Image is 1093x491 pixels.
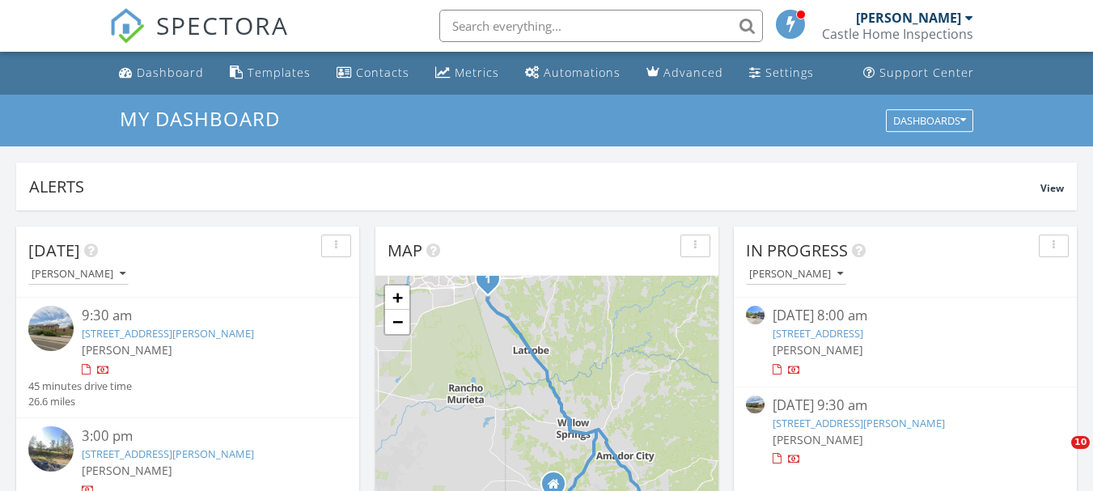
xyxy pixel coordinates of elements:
[893,115,966,126] div: Dashboards
[773,326,863,341] a: [STREET_ADDRESS]
[746,264,846,286] button: [PERSON_NAME]
[746,306,1065,378] a: [DATE] 8:00 am [STREET_ADDRESS] [PERSON_NAME]
[488,278,498,288] div: 8236 Ryland Dr, El Dorado Hills, CA 95762
[640,58,730,88] a: Advanced
[248,65,311,80] div: Templates
[439,10,763,42] input: Search everything...
[455,65,499,80] div: Metrics
[485,274,491,286] i: 1
[120,105,280,132] span: My Dashboard
[746,396,1065,468] a: [DATE] 9:30 am [STREET_ADDRESS][PERSON_NAME] [PERSON_NAME]
[28,264,129,286] button: [PERSON_NAME]
[137,65,204,80] div: Dashboard
[746,396,765,414] img: streetview
[109,22,289,56] a: SPECTORA
[330,58,416,88] a: Contacts
[1040,181,1064,195] span: View
[388,239,422,261] span: Map
[28,306,347,409] a: 9:30 am [STREET_ADDRESS][PERSON_NAME] [PERSON_NAME] 45 minutes drive time 26.6 miles
[663,65,723,80] div: Advanced
[112,58,210,88] a: Dashboard
[1038,436,1077,475] iframe: Intercom live chat
[82,463,172,478] span: [PERSON_NAME]
[223,58,317,88] a: Templates
[773,306,1038,326] div: [DATE] 8:00 am
[773,432,863,447] span: [PERSON_NAME]
[773,416,945,430] a: [STREET_ADDRESS][PERSON_NAME]
[765,65,814,80] div: Settings
[856,10,961,26] div: [PERSON_NAME]
[28,426,74,472] img: streetview
[773,396,1038,416] div: [DATE] 9:30 am
[385,310,409,334] a: Zoom out
[822,26,973,42] div: Castle Home Inspections
[879,65,974,80] div: Support Center
[28,239,80,261] span: [DATE]
[28,306,74,351] img: streetview
[82,447,254,461] a: [STREET_ADDRESS][PERSON_NAME]
[82,306,321,326] div: 9:30 am
[743,58,820,88] a: Settings
[886,109,973,132] button: Dashboards
[746,239,848,261] span: In Progress
[82,342,172,358] span: [PERSON_NAME]
[746,306,765,324] img: streetview
[156,8,289,42] span: SPECTORA
[1071,436,1090,449] span: 10
[82,426,321,447] div: 3:00 pm
[385,286,409,310] a: Zoom in
[519,58,627,88] a: Automations (Basic)
[544,65,621,80] div: Automations
[773,342,863,358] span: [PERSON_NAME]
[749,269,843,280] div: [PERSON_NAME]
[32,269,125,280] div: [PERSON_NAME]
[28,379,132,394] div: 45 minutes drive time
[109,8,145,44] img: The Best Home Inspection Software - Spectora
[429,58,506,88] a: Metrics
[82,326,254,341] a: [STREET_ADDRESS][PERSON_NAME]
[857,58,981,88] a: Support Center
[29,176,1040,197] div: Alerts
[356,65,409,80] div: Contacts
[28,394,132,409] div: 26.6 miles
